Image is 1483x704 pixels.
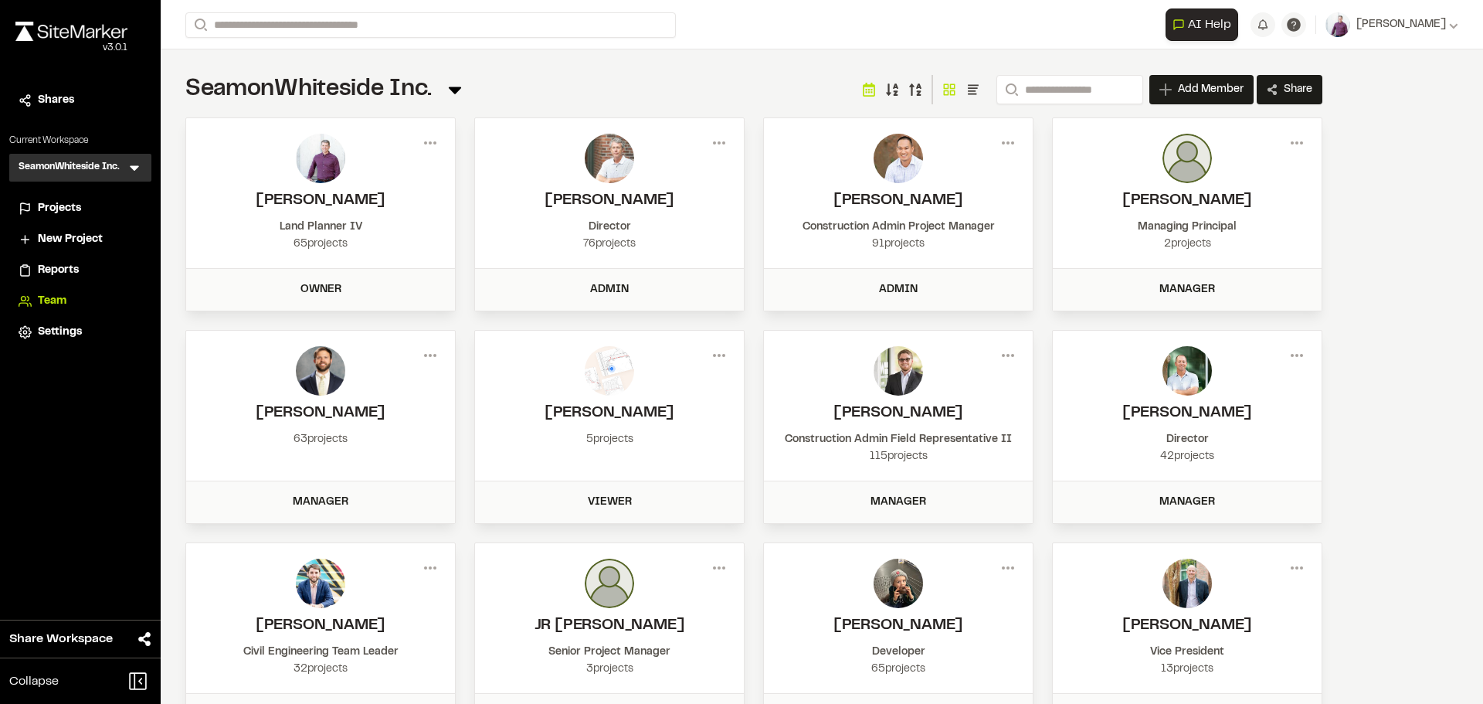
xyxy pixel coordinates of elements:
a: Shares [19,92,142,109]
img: photo [296,559,345,608]
button: Search [996,75,1024,104]
img: photo [1162,346,1212,396]
div: 32 projects [202,661,439,678]
img: photo [585,134,634,183]
div: Oh geez...please don't... [15,41,127,55]
div: Manager [195,494,446,511]
div: 3 projects [490,661,728,678]
h2: Colin Brown [779,402,1017,425]
img: photo [874,559,923,608]
img: photo [874,346,923,396]
button: Open AI Assistant [1166,9,1238,41]
div: Construction Admin Project Manager [779,219,1017,236]
div: 65 projects [202,236,439,253]
h2: Tommy Huang [779,189,1017,213]
div: Viewer [484,494,735,511]
img: photo [1162,559,1212,608]
div: Civil Engineering Team Leader [202,644,439,661]
div: 5 projects [490,431,728,448]
span: Projects [38,200,81,217]
div: Managing Principal [1068,219,1306,236]
a: Reports [19,262,142,279]
span: Team [38,293,66,310]
span: Share Workspace [9,630,113,648]
div: Manager [1062,281,1312,298]
span: Settings [38,324,82,341]
img: photo [296,134,345,183]
div: 63 projects [202,431,439,448]
h2: Jason Munday [1068,189,1306,213]
img: photo [585,559,634,608]
div: 115 projects [779,448,1017,465]
span: Collapse [9,672,59,691]
a: New Project [19,231,142,248]
h2: Douglas Jennings [202,402,439,425]
div: Developer [779,644,1017,661]
h2: Rusty Blake [1068,402,1306,425]
div: Director [1068,431,1306,448]
a: Settings [19,324,142,341]
button: [PERSON_NAME] [1325,12,1458,37]
div: 2 projects [1068,236,1306,253]
div: Open AI Assistant [1166,9,1244,41]
img: photo [296,346,345,396]
div: Vice President [1068,644,1306,661]
img: rebrand.png [15,22,127,41]
button: Search [185,12,213,38]
div: 76 projects [490,236,728,253]
div: Construction Admin Field Representative II [779,431,1017,448]
div: 65 projects [779,661,1017,678]
img: photo [874,134,923,183]
img: photo [1162,134,1212,183]
div: 91 projects [779,236,1017,253]
div: Admin [484,281,735,298]
h2: Donald Jones [490,402,728,425]
span: Shares [38,92,74,109]
div: Owner [195,281,446,298]
div: Admin [773,281,1023,298]
h2: Donald Jones [490,189,728,213]
h2: Gary Collins [1068,614,1306,638]
h2: Whit Dawson [202,189,439,213]
img: User [1325,12,1350,37]
div: 13 projects [1068,661,1306,678]
h3: SeamonWhiteside Inc. [19,160,120,175]
div: 42 projects [1068,448,1306,465]
h2: Trey Little [202,614,439,638]
span: Add Member [1178,82,1244,97]
p: Current Workspace [9,134,151,148]
span: AI Help [1188,15,1231,34]
span: [PERSON_NAME] [1356,16,1446,33]
a: Projects [19,200,142,217]
h2: JR Toribio [490,614,728,638]
div: Senior Project Manager [490,644,728,661]
span: New Project [38,231,103,248]
img: photo [585,346,634,396]
a: Team [19,293,142,310]
div: Manager [773,494,1023,511]
span: Reports [38,262,79,279]
span: Share [1284,82,1312,97]
span: SeamonWhiteside Inc. [185,80,432,100]
div: Manager [1062,494,1312,511]
div: Director [490,219,728,236]
h2: Tom Evans [779,614,1017,638]
div: Land Planner IV [202,219,439,236]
